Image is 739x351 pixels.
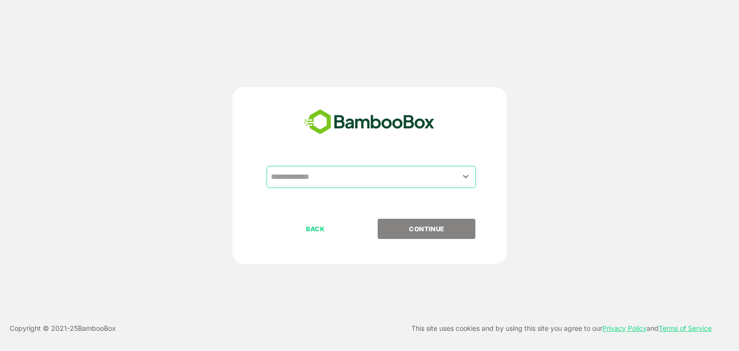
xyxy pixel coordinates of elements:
button: Open [459,170,472,183]
p: CONTINUE [379,224,475,234]
img: bamboobox [299,106,440,138]
p: BACK [268,224,364,234]
p: Copyright © 2021- 25 BambooBox [10,323,116,334]
button: CONTINUE [378,219,475,239]
a: Terms of Service [659,324,712,332]
a: Privacy Policy [602,324,647,332]
button: BACK [267,219,364,239]
p: This site uses cookies and by using this site you agree to our and [411,323,712,334]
